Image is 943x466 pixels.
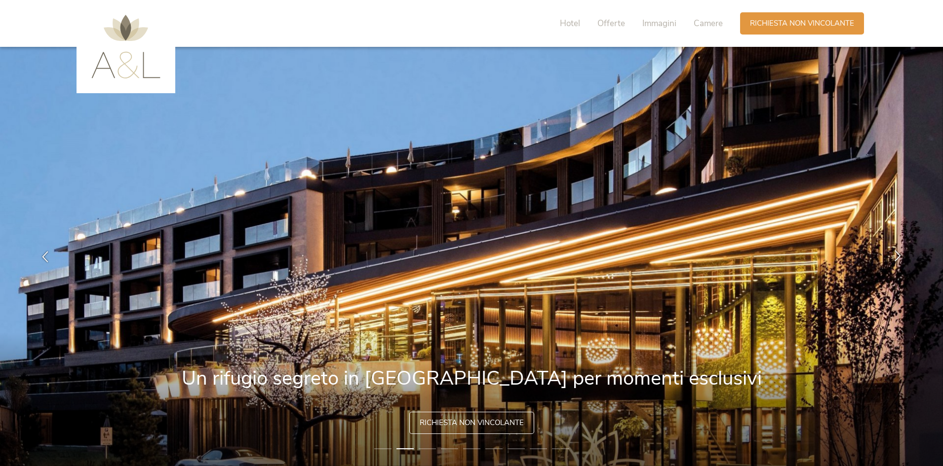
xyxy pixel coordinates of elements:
[694,18,723,29] span: Camere
[750,18,854,29] span: Richiesta non vincolante
[420,418,524,428] span: Richiesta non vincolante
[91,15,160,78] img: AMONTI & LUNARIS Wellnessresort
[642,18,676,29] span: Immagini
[560,18,580,29] span: Hotel
[597,18,625,29] span: Offerte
